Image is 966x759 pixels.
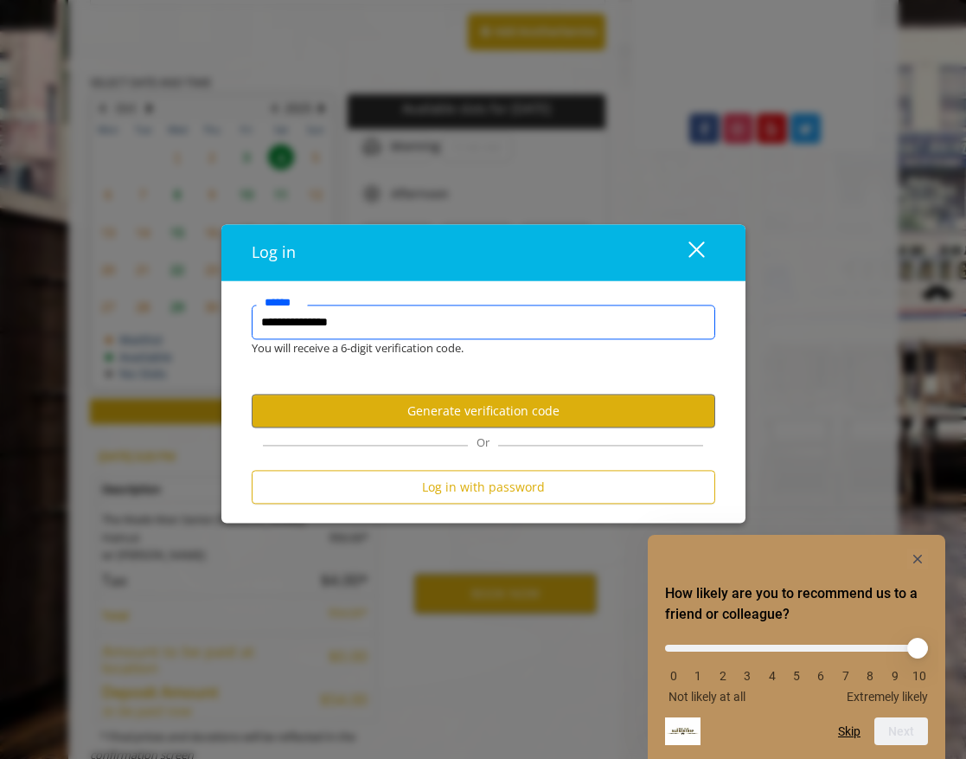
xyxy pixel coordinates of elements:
li: 9 [886,669,904,683]
span: Not likely at all [669,690,745,704]
li: 5 [788,669,805,683]
h2: How likely are you to recommend us to a friend or colleague? Select an option from 0 to 10, with ... [665,583,928,625]
li: 2 [714,669,732,683]
span: Log in [252,242,296,263]
li: 4 [764,669,781,683]
button: close dialog [656,235,715,271]
button: Skip [838,724,860,738]
li: 6 [812,669,829,683]
li: 10 [911,669,928,683]
button: Generate verification code [252,395,715,428]
li: 1 [689,669,707,683]
div: close dialog [669,240,703,266]
div: How likely are you to recommend us to a friend or colleague? Select an option from 0 to 10, with ... [665,632,928,704]
li: 0 [665,669,682,683]
span: Or [468,435,498,451]
li: 3 [739,669,756,683]
div: How likely are you to recommend us to a friend or colleague? Select an option from 0 to 10, with ... [665,549,928,745]
div: You will receive a 6-digit verification code. [239,340,702,358]
li: 8 [861,669,879,683]
li: 7 [837,669,854,683]
button: Hide survey [907,549,928,569]
button: Next question [874,717,928,745]
span: Extremely likely [847,690,928,704]
button: Log in with password [252,471,715,505]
